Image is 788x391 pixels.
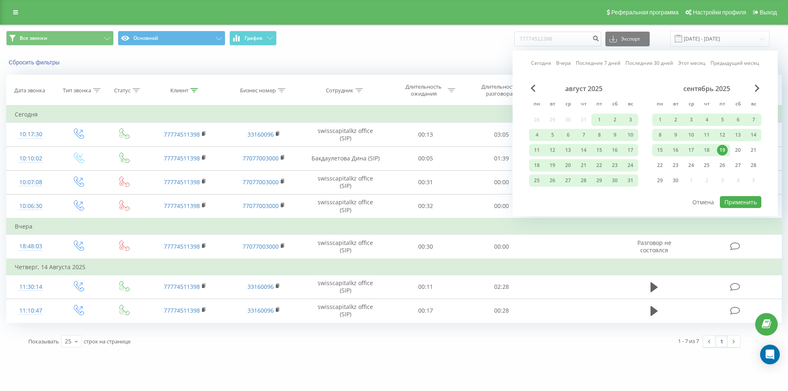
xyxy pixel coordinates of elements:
div: чт 11 сент. 2025 г. [699,129,715,141]
div: пт 15 авг. 2025 г. [591,144,607,156]
span: Настройки профиля [693,9,746,16]
abbr: среда [685,98,697,111]
div: 29 [655,175,665,186]
div: чт 21 авг. 2025 г. [576,159,591,171]
div: 6 [733,114,743,125]
div: вт 12 авг. 2025 г. [545,144,560,156]
div: пт 26 сент. 2025 г. [715,159,730,171]
div: чт 28 авг. 2025 г. [576,174,591,187]
td: Четверг, 14 Августа 2025 [7,259,782,275]
div: пн 29 сент. 2025 г. [652,174,668,187]
div: вт 9 сент. 2025 г. [668,129,683,141]
span: Все звонки [20,35,47,41]
div: вт 2 сент. 2025 г. [668,114,683,126]
td: swisscapitalkz office (SIP) [303,170,388,194]
div: 13 [733,130,743,140]
button: Сбросить фильтры [6,59,64,66]
abbr: вторник [546,98,559,111]
div: 17 [625,145,636,155]
div: 29 [594,175,605,186]
td: swisscapitalkz office (SIP) [303,194,388,218]
a: 1 [715,336,728,347]
div: 26 [717,160,728,171]
div: 25 [701,160,712,171]
div: 22 [655,160,665,171]
div: 2 [670,114,681,125]
a: Этот месяц [678,59,706,67]
a: 77077003000 [243,154,279,162]
a: Предыдущий месяц [710,59,759,67]
div: пт 29 авг. 2025 г. [591,174,607,187]
div: 2 [609,114,620,125]
div: 1 [655,114,665,125]
div: 23 [609,160,620,171]
div: пн 1 сент. 2025 г. [652,114,668,126]
div: Длительность разговора [477,83,521,97]
abbr: пятница [593,98,605,111]
span: Реферальная программа [611,9,678,16]
div: пн 18 авг. 2025 г. [529,159,545,171]
div: Статус [114,87,131,94]
div: ср 24 сент. 2025 г. [683,159,699,171]
div: 8 [655,130,665,140]
div: 21 [748,145,759,155]
td: swisscapitalkz office (SIP) [303,235,388,259]
div: Бизнес номер [240,87,276,94]
div: Сотрудник [326,87,353,94]
div: 12 [717,130,728,140]
span: строк на странице [84,338,131,345]
a: 77077003000 [243,242,279,250]
div: сб 27 сент. 2025 г. [730,159,746,171]
a: Вчера [556,59,571,67]
div: вс 21 сент. 2025 г. [746,144,761,156]
a: 33160096 [247,130,274,138]
div: пн 22 сент. 2025 г. [652,159,668,171]
span: Показывать [28,338,59,345]
td: 00:32 [388,194,463,218]
div: 15 [594,145,605,155]
td: 00:17 [388,299,463,322]
div: пн 25 авг. 2025 г. [529,174,545,187]
abbr: суббота [732,98,744,111]
abbr: четверг [577,98,590,111]
span: Previous Month [531,85,536,92]
div: 27 [563,175,573,186]
a: 33160096 [247,283,274,290]
div: ср 3 сент. 2025 г. [683,114,699,126]
div: чт 25 сент. 2025 г. [699,159,715,171]
a: 77774511398 [164,242,200,250]
td: Сегодня [7,106,782,123]
div: 16 [670,145,681,155]
div: 4 [531,130,542,140]
div: 26 [547,175,558,186]
button: Все звонки [6,31,114,46]
td: 03:05 [463,123,539,146]
abbr: воскресенье [747,98,760,111]
div: 5 [547,130,558,140]
td: 00:11 [388,275,463,299]
button: Отмена [688,196,719,208]
div: вс 7 сент. 2025 г. [746,114,761,126]
td: Бакдаулетова Дина (SIP) [303,146,388,170]
div: ср 13 авг. 2025 г. [560,144,576,156]
div: 22 [594,160,605,171]
td: swisscapitalkz office (SIP) [303,275,388,299]
div: 3 [686,114,696,125]
div: сб 23 авг. 2025 г. [607,159,623,171]
div: 7 [578,130,589,140]
abbr: суббота [609,98,621,111]
div: 18 [701,145,712,155]
div: сб 9 авг. 2025 г. [607,129,623,141]
div: 19 [547,160,558,171]
div: пн 4 авг. 2025 г. [529,129,545,141]
div: вс 24 авг. 2025 г. [623,159,638,171]
a: 77077003000 [243,178,279,186]
div: чт 7 авг. 2025 г. [576,129,591,141]
div: сб 30 авг. 2025 г. [607,174,623,187]
div: 3 [625,114,636,125]
a: 77774511398 [164,306,200,314]
div: сб 16 авг. 2025 г. [607,144,623,156]
div: вт 16 сент. 2025 г. [668,144,683,156]
div: 30 [670,175,681,186]
div: пн 8 сент. 2025 г. [652,129,668,141]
